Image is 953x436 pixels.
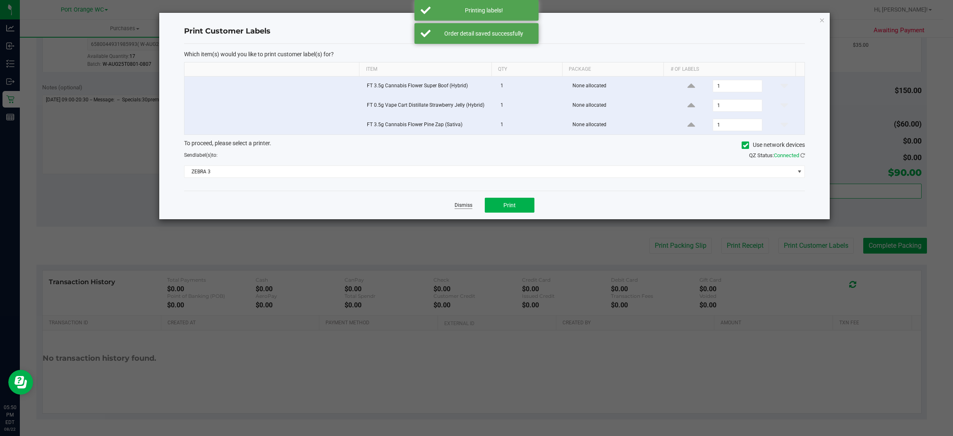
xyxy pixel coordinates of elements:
span: label(s) [195,152,212,158]
p: Which item(s) would you like to print customer label(s) for? [184,50,805,58]
span: ZEBRA 3 [184,166,794,177]
span: QZ Status: [749,152,805,158]
th: # of labels [663,62,795,77]
span: Print [503,202,516,208]
td: None allocated [567,115,670,134]
div: To proceed, please select a printer. [178,139,811,151]
td: 1 [496,77,567,96]
label: Use network devices [742,141,805,149]
div: Order detail saved successfully [435,29,532,38]
td: 1 [496,115,567,134]
th: Qty [491,62,562,77]
td: FT 3.5g Cannabis Flower Super Boof (Hybrid) [362,77,496,96]
span: Send to: [184,152,218,158]
button: Print [485,198,534,213]
td: None allocated [567,96,670,115]
span: Connected [774,152,799,158]
td: 1 [496,96,567,115]
td: None allocated [567,77,670,96]
iframe: Resource center [8,370,33,395]
a: Dismiss [455,202,472,209]
td: FT 3.5g Cannabis Flower Pine Zap (Sativa) [362,115,496,134]
div: Printing labels! [435,6,532,14]
th: Package [562,62,663,77]
th: Item [359,62,491,77]
td: FT 0.5g Vape Cart Distillate Strawberry Jelly (Hybrid) [362,96,496,115]
h4: Print Customer Labels [184,26,805,37]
